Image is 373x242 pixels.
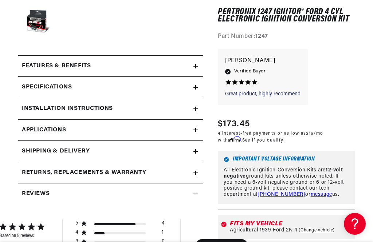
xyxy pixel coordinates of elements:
[230,227,297,233] span: Agricultural 1939 Ford 2N 4
[224,157,349,162] h6: Important Voltage Information
[311,192,332,197] a: message
[224,167,349,198] p: All Electronic Ignition Conversion Kits are ground kits unless otherwise noted. If you need a 6-v...
[22,104,113,114] h2: Installation instructions
[75,220,165,229] div: 5 star by 4 reviews
[22,168,146,178] h2: Returns, Replacements & Warranty
[75,220,79,227] div: 5
[225,56,301,66] p: [PERSON_NAME]
[18,56,203,77] summary: Features & Benefits
[218,32,355,42] div: Part Number:
[18,183,203,205] summary: Reviews
[258,192,305,197] a: [PHONE_NUMBER]
[18,98,203,119] summary: Installation instructions
[162,220,165,229] div: 4
[22,83,72,92] h2: Specifications
[218,131,355,144] p: 4 interest-free payments or as low as /mo with .
[22,189,50,199] h2: Reviews
[225,91,301,98] p: Great product, highly recommend
[18,141,203,162] summary: Shipping & Delivery
[18,4,55,41] button: Load image 4 in gallery view
[18,162,203,183] summary: Returns, Replacements & Warranty
[18,77,203,98] summary: Specifications
[306,132,314,136] span: $16
[255,34,268,40] strong: 1247
[230,221,352,227] div: Fits my vehicle
[75,229,79,236] div: 4
[218,8,355,23] h1: PerTronix 1247 Ignitor® Ford 4 cyl Electronic Ignition Conversion Kit
[242,138,283,143] a: See if you qualify - Learn more about Affirm Financing (opens in modal)
[22,147,90,156] h2: Shipping & Delivery
[299,227,335,233] a: Change vehicle
[228,136,241,142] span: Affirm
[162,229,164,238] div: 1
[75,229,165,238] div: 4 star by 1 reviews
[22,62,91,71] h2: Features & Benefits
[224,167,343,179] strong: 12-volt negative
[218,118,250,131] span: $173.45
[18,120,203,141] a: Applications
[234,68,266,76] span: Verified Buyer
[22,126,66,135] span: Applications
